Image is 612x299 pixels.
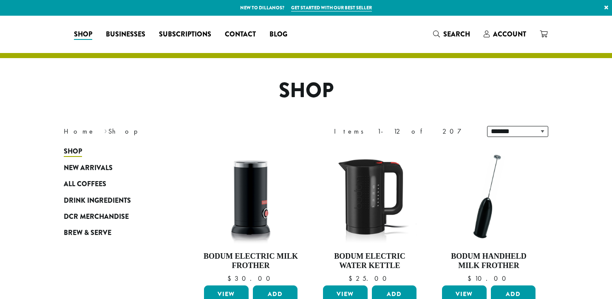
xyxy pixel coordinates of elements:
[202,148,300,282] a: Bodum Electric Milk Frother $30.00
[426,27,477,41] a: Search
[106,29,145,40] span: Businesses
[440,148,538,282] a: Bodum Handheld Milk Frother $10.00
[64,127,95,136] a: Home
[493,29,526,39] span: Account
[334,126,474,137] div: Items 1-12 of 207
[159,29,211,40] span: Subscriptions
[64,209,166,225] a: DCR Merchandise
[467,274,475,283] span: $
[104,123,107,137] span: ›
[202,252,300,270] h4: Bodum Electric Milk Frother
[64,225,166,241] a: Brew & Serve
[57,78,555,103] h1: Shop
[64,143,166,159] a: Shop
[443,29,470,39] span: Search
[64,192,166,208] a: Drink Ingredients
[64,196,131,206] span: Drink Ingredients
[291,4,372,11] a: Get started with our best seller
[64,146,82,157] span: Shop
[440,148,538,245] img: DP3927.01-002.png
[467,274,510,283] bdi: 10.00
[64,179,106,190] span: All Coffees
[321,148,419,245] img: DP3955.01.png
[202,148,300,245] img: DP3954.01-002.png
[74,29,92,40] span: Shop
[225,29,256,40] span: Contact
[321,252,419,270] h4: Bodum Electric Water Kettle
[64,160,166,176] a: New Arrivals
[67,28,99,41] a: Shop
[64,228,111,238] span: Brew & Serve
[64,163,113,173] span: New Arrivals
[348,274,391,283] bdi: 25.00
[440,252,538,270] h4: Bodum Handheld Milk Frother
[64,176,166,192] a: All Coffees
[64,212,129,222] span: DCR Merchandise
[348,274,356,283] span: $
[269,29,287,40] span: Blog
[64,126,293,137] nav: Breadcrumb
[227,274,274,283] bdi: 30.00
[321,148,419,282] a: Bodum Electric Water Kettle $25.00
[227,274,235,283] span: $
